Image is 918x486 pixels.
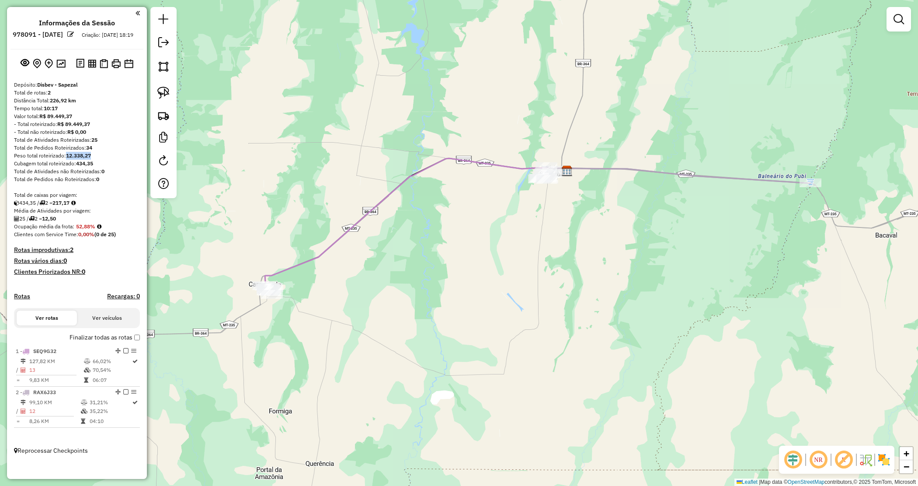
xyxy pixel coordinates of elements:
[81,409,87,414] i: % de utilização da cubagem
[92,357,132,366] td: 66,02%
[14,199,140,207] div: 434,35 / 2 =
[101,168,104,175] strong: 0
[39,113,72,119] strong: R$ 89.449,37
[155,10,172,30] a: Nova sessão e pesquisa
[14,168,140,175] div: Total de Atividades não Roteirizadas:
[70,246,73,254] strong: 2
[86,57,98,69] button: Visualizar relatório de Roteirização
[131,389,136,395] em: Opções
[78,231,94,238] strong: 0,00%
[122,57,135,70] button: Disponibilidade de veículos
[81,419,85,424] i: Tempo total em rota
[157,109,170,122] img: Criar rota
[14,112,140,120] div: Valor total:
[29,407,80,416] td: 12
[94,231,116,238] strong: (0 de 25)
[98,57,110,70] button: Visualizar Romaneio
[29,216,35,221] i: Total de rotas
[131,348,136,353] em: Opções
[29,366,83,374] td: 13
[14,200,19,206] i: Cubagem total roteirizado
[890,10,908,28] a: Exibir filtros
[877,453,891,467] img: Exibir/Ocultar setores
[39,200,45,206] i: Total de rotas
[14,215,140,223] div: 25 / 2 =
[16,366,20,374] td: /
[123,348,129,353] em: Finalizar rota
[17,311,77,325] button: Ver rotas
[14,207,140,215] div: Média de Atividades por viagem:
[14,447,88,455] span: Reprocessar Checkpoints
[74,57,86,70] button: Logs desbloquear sessão
[81,400,87,405] i: % de utilização do peso
[157,60,170,73] img: Selecionar atividades - polígono
[110,57,122,70] button: Imprimir Rotas
[16,417,20,426] td: =
[29,398,80,407] td: 99,10 KM
[21,359,26,364] i: Distância Total
[70,333,140,342] label: Finalizar todas as rotas
[84,359,90,364] i: % de utilização do peso
[50,97,76,104] strong: 226,92 km
[16,376,20,385] td: =
[123,389,129,395] em: Finalizar rota
[134,335,140,340] input: Finalizar todas as rotas
[42,215,56,222] strong: 12,50
[833,449,854,470] span: Exibir rótulo
[89,417,132,426] td: 04:10
[13,31,63,38] h6: 978091 - [DATE]
[57,121,90,127] strong: R$ 89.449,37
[21,400,26,405] i: Distância Total
[782,449,803,470] span: Ocultar deslocamento
[157,87,170,99] img: Selecionar atividades - laço
[115,348,121,353] em: Alterar sequência das rotas
[14,160,140,168] div: Cubagem total roteirizado:
[14,231,78,238] span: Clientes com Service Time:
[33,348,56,354] span: SEQ9G32
[31,57,43,70] button: Centralizar mapa no depósito ou ponto de apoio
[14,144,140,152] div: Total de Pedidos Roteirizados:
[859,453,873,467] img: Fluxo de ruas
[14,191,140,199] div: Total de caixas por viagem:
[89,398,132,407] td: 31,21%
[155,34,172,53] a: Exportar sessão
[14,257,140,265] h4: Rotas vários dias:
[66,152,91,159] strong: 12.338,27
[900,460,913,473] a: Zoom out
[19,56,31,70] button: Exibir sessão original
[155,152,172,171] a: Reroteirizar Sessão
[904,448,909,459] span: +
[44,105,58,112] strong: 10:17
[14,128,140,136] div: - Total não roteirizado:
[14,216,19,221] i: Total de Atividades
[737,479,758,485] a: Leaflet
[39,19,115,27] h4: Informações da Sessão
[14,268,140,276] h4: Clientes Priorizados NR:
[14,120,140,128] div: - Total roteirizado:
[14,136,140,144] div: Total de Atividades Roteirizadas:
[43,57,55,70] button: Adicionar Atividades
[115,389,121,395] em: Alterar sequência das rotas
[734,479,918,486] div: Map data © contributors,© 2025 TomTom, Microsoft
[92,366,132,374] td: 70,54%
[67,31,74,38] em: Alterar nome da sessão
[97,224,101,229] em: Média calculada utilizando a maior ocupação (%Peso ou %Cubagem) de cada rota da sessão. Rotas cro...
[84,378,88,383] i: Tempo total em rota
[14,89,140,97] div: Total de rotas:
[14,223,74,230] span: Ocupação média da frota:
[33,389,56,395] span: RAX6J33
[29,376,83,385] td: 9,83 KM
[21,367,26,373] i: Total de Atividades
[92,376,132,385] td: 06:07
[86,144,92,151] strong: 34
[78,31,137,39] div: Criação: [DATE] 18:19
[788,479,825,485] a: OpenStreetMap
[14,175,140,183] div: Total de Pedidos não Roteirizados:
[63,257,67,265] strong: 0
[561,165,573,177] img: Disbev - Sapezal
[132,359,138,364] i: Rota otimizada
[76,223,95,230] strong: 52,88%
[132,400,138,405] i: Rota otimizada
[14,293,30,300] h4: Rotas
[29,357,83,366] td: 127,82 KM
